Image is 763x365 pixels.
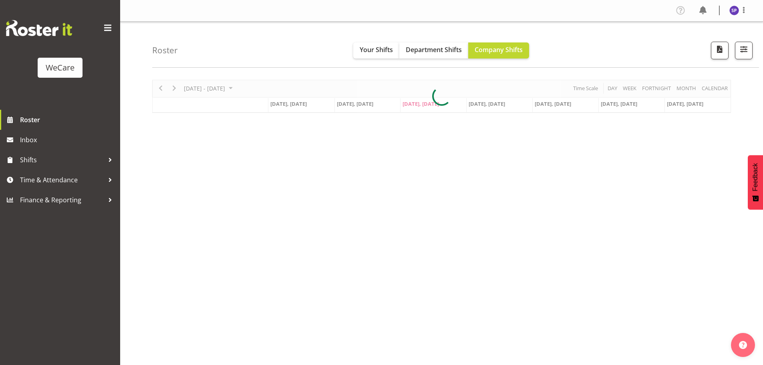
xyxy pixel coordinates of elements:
[739,341,747,349] img: help-xxl-2.png
[20,154,104,166] span: Shifts
[735,42,753,59] button: Filter Shifts
[748,155,763,210] button: Feedback - Show survey
[46,62,74,74] div: WeCare
[475,45,523,54] span: Company Shifts
[6,20,72,36] img: Rosterit website logo
[729,6,739,15] img: sabnam-pun11077.jpg
[152,46,178,55] h4: Roster
[20,114,116,126] span: Roster
[20,194,104,206] span: Finance & Reporting
[353,42,399,58] button: Your Shifts
[20,174,104,186] span: Time & Attendance
[711,42,729,59] button: Download a PDF of the roster according to the set date range.
[20,134,116,146] span: Inbox
[360,45,393,54] span: Your Shifts
[399,42,468,58] button: Department Shifts
[468,42,529,58] button: Company Shifts
[406,45,462,54] span: Department Shifts
[752,163,759,191] span: Feedback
